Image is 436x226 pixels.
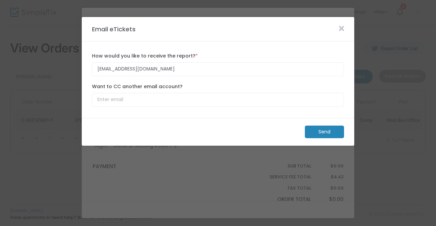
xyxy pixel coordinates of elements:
[92,93,344,107] input: Enter email
[92,52,344,60] label: How would you like to receive the report?
[305,126,344,138] m-button: Send
[82,17,354,42] m-panel-header: Email eTickets
[92,83,344,90] label: Want to CC another email account?
[92,62,344,76] input: Enter email
[89,25,139,34] m-panel-title: Email eTickets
